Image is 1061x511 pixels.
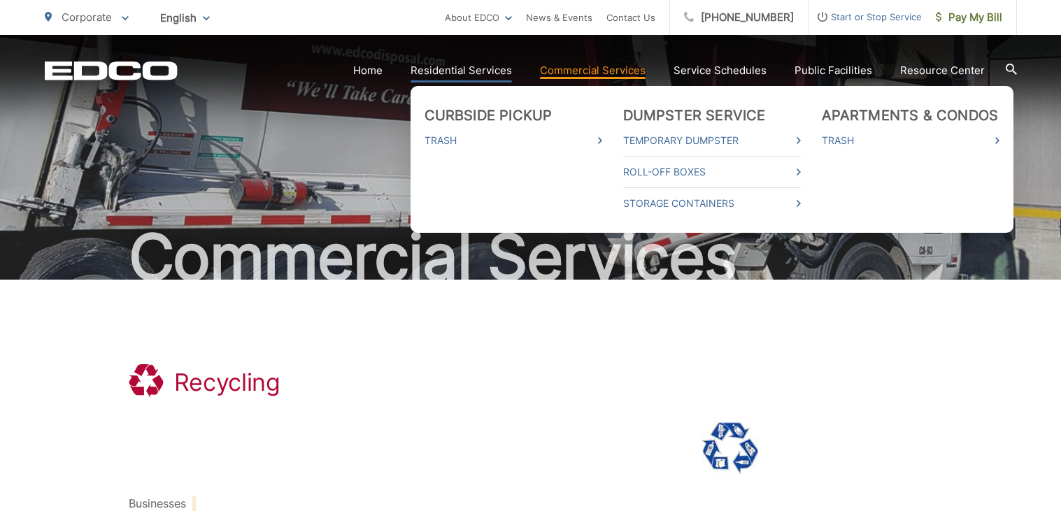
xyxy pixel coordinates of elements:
[174,368,280,396] h1: Recycling
[353,62,383,79] a: Home
[45,61,178,80] a: EDCD logo. Return to the homepage.
[411,62,512,79] a: Residential Services
[445,9,512,26] a: About EDCO
[822,107,999,124] a: Apartments & Condos
[150,6,220,30] span: English
[795,62,872,79] a: Public Facilities
[623,107,766,124] a: Dumpster Service
[425,107,553,124] a: Curbside Pickup
[540,62,646,79] a: Commercial Services
[62,10,112,24] span: Corporate
[822,132,999,149] a: Trash
[674,62,767,79] a: Service Schedules
[425,132,602,149] a: Trash
[623,195,801,212] a: Storage Containers
[900,62,985,79] a: Resource Center
[45,222,1017,292] h2: Commercial Services
[623,132,801,149] a: Temporary Dumpster
[526,9,592,26] a: News & Events
[623,164,801,180] a: Roll-Off Boxes
[606,9,655,26] a: Contact Us
[936,9,1002,26] span: Pay My Bill
[702,422,758,474] img: Recycling Symbol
